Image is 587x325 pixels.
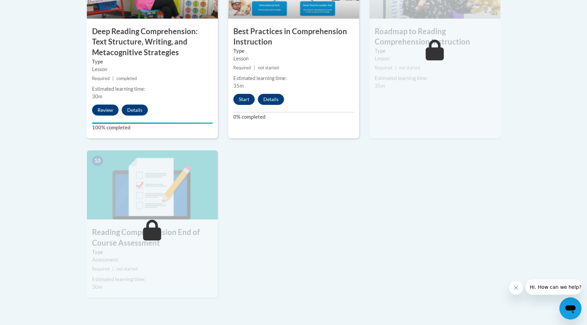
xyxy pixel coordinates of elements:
div: Estimated learning time: [375,75,495,82]
span: | [254,65,255,70]
span: | [112,76,114,81]
label: 100% completed [92,124,213,131]
span: Required [92,76,110,81]
label: Type [233,47,354,55]
label: Type [92,58,213,66]
h3: Reading Comprehension End of Course Assessment [87,227,218,248]
span: not started [399,65,420,70]
div: Lesson [233,55,354,62]
span: 10 [92,156,103,166]
button: Start [233,94,255,105]
span: | [395,65,396,70]
span: Required [92,266,110,272]
button: Details [122,105,148,116]
span: completed [117,76,137,81]
iframe: Button to launch messaging window [559,297,581,319]
span: 30m [92,93,102,99]
div: Estimated learning time: [92,85,213,93]
button: Details [258,94,284,105]
div: Lesson [375,55,495,62]
button: Review [92,105,119,116]
div: Estimated learning time: [92,276,213,283]
span: 35m [233,83,244,89]
label: 0% completed [233,113,354,121]
h3: Deep Reading Comprehension: Text Structure, Writing, and Metacognitive Strategies [87,26,218,58]
span: not started [258,65,279,70]
img: Course Image [87,150,218,219]
span: | [112,266,114,272]
span: 30m [92,284,102,290]
span: not started [117,266,138,272]
iframe: Message from company [526,279,581,295]
h3: Roadmap to Reading Comprehension Instruction [370,26,500,48]
label: Type [375,47,495,55]
div: Assessment [92,256,213,264]
span: 35m [375,83,385,89]
span: Required [375,65,392,70]
label: Type [92,248,213,256]
div: Your progress [92,122,213,124]
div: Estimated learning time: [233,75,354,82]
iframe: Close message [509,281,523,295]
span: Required [233,65,251,70]
div: Lesson [92,66,213,73]
h3: Best Practices in Comprehension Instruction [228,26,359,48]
